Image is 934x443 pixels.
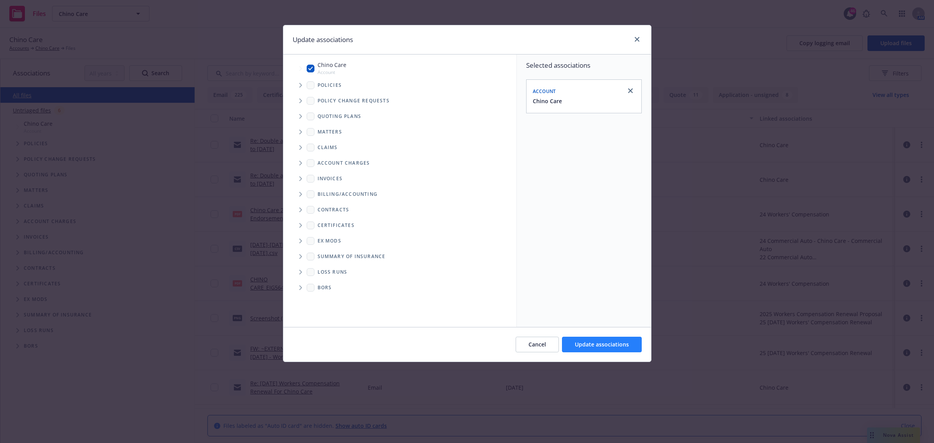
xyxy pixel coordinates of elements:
span: Quoting plans [318,114,362,119]
span: Ex Mods [318,239,341,243]
span: Contracts [318,207,349,212]
a: close [632,35,642,44]
span: Certificates [318,223,355,228]
span: Chino Care [318,61,346,69]
button: Chino Care [533,97,562,105]
span: Invoices [318,176,343,181]
button: Cancel [516,337,559,352]
span: Cancel [528,341,546,348]
span: Policies [318,83,342,88]
div: Folder Tree Example [283,186,516,295]
span: Account charges [318,161,370,165]
span: Loss Runs [318,270,348,274]
span: Policy change requests [318,98,390,103]
span: Billing/Accounting [318,192,378,197]
span: Claims [318,145,338,150]
button: Update associations [562,337,642,352]
h1: Update associations [293,35,353,45]
a: close [626,86,635,95]
span: Selected associations [526,61,642,70]
span: Update associations [575,341,629,348]
span: BORs [318,285,332,290]
span: Account [318,69,346,76]
span: Account [533,88,556,95]
span: Summary of insurance [318,254,386,259]
div: Tree Example [283,59,516,186]
span: Matters [318,130,342,134]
